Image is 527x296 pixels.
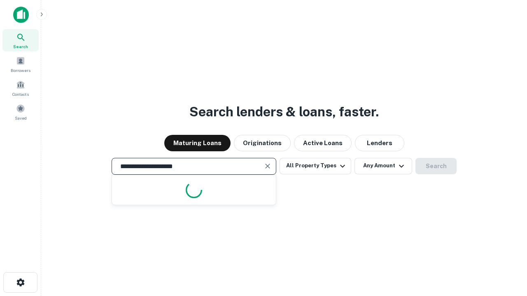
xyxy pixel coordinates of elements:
[13,43,28,50] span: Search
[189,102,379,122] h3: Search lenders & loans, faster.
[355,135,404,151] button: Lenders
[12,91,29,97] span: Contacts
[13,7,29,23] img: capitalize-icon.png
[15,115,27,121] span: Saved
[164,135,231,151] button: Maturing Loans
[294,135,352,151] button: Active Loans
[486,230,527,270] iframe: Chat Widget
[2,53,39,75] a: Borrowers
[354,158,412,174] button: Any Amount
[280,158,351,174] button: All Property Types
[234,135,291,151] button: Originations
[2,77,39,99] a: Contacts
[11,67,30,74] span: Borrowers
[2,29,39,51] a: Search
[262,160,273,172] button: Clear
[2,101,39,123] a: Saved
